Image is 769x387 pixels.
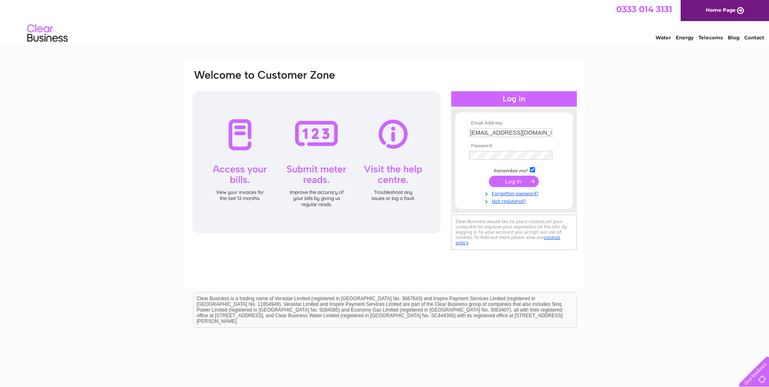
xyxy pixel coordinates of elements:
[456,234,560,245] a: cookies policy
[467,143,561,149] th: Password:
[451,215,577,250] div: Clear Business would like to place cookies on your computer to improve your experience of the sit...
[655,34,671,41] a: Water
[676,34,694,41] a: Energy
[616,4,672,14] a: 0333 014 3131
[698,34,723,41] a: Telecoms
[469,197,561,204] a: Not registered?
[467,120,561,126] th: Email Address:
[728,34,739,41] a: Blog
[489,176,539,187] input: Submit
[469,189,561,197] a: Forgotten password?
[744,34,764,41] a: Contact
[193,4,576,39] div: Clear Business is a trading name of Verastar Limited (registered in [GEOGRAPHIC_DATA] No. 3667643...
[467,166,561,174] td: Remember me?
[27,21,68,46] img: logo.png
